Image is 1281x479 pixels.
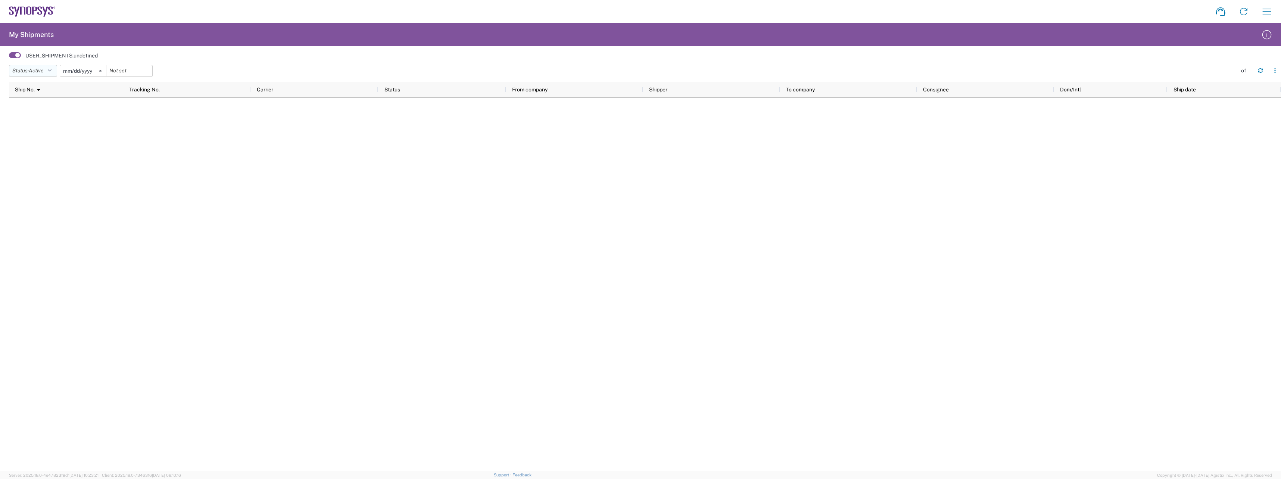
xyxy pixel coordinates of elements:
[106,65,152,76] input: Not set
[494,473,512,477] a: Support
[384,87,400,93] span: Status
[102,473,181,478] span: Client: 2025.18.0-7346316
[9,30,54,39] h2: My Shipments
[1239,67,1252,74] div: - of -
[512,87,548,93] span: From company
[129,87,160,93] span: Tracking No.
[1060,87,1081,93] span: Dom/Intl
[152,473,181,478] span: [DATE] 08:10:16
[15,87,35,93] span: Ship No.
[257,87,273,93] span: Carrier
[25,52,98,59] label: USER_SHIPMENTS.undefined
[29,68,44,73] span: Active
[60,65,106,76] input: Not set
[1174,87,1196,93] span: Ship date
[923,87,949,93] span: Consignee
[649,87,667,93] span: Shipper
[69,473,99,478] span: [DATE] 10:23:21
[9,65,57,77] button: Status:Active
[512,473,532,477] a: Feedback
[1157,472,1272,479] span: Copyright © [DATE]-[DATE] Agistix Inc., All Rights Reserved
[786,87,815,93] span: To company
[9,473,99,478] span: Server: 2025.18.0-4e47823f9d1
